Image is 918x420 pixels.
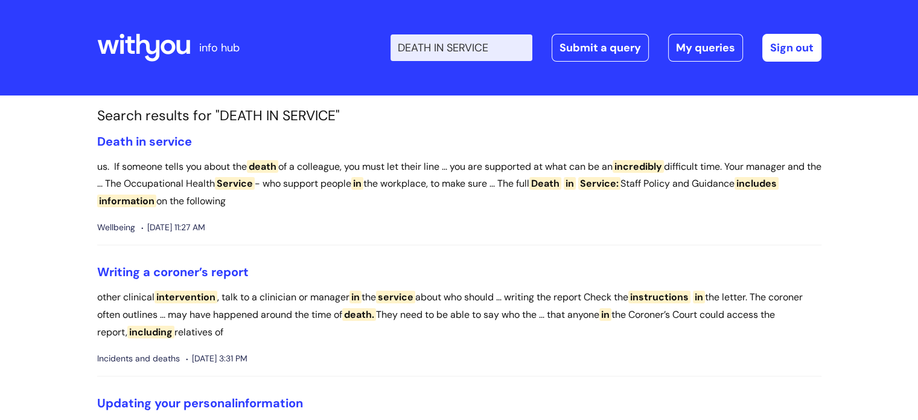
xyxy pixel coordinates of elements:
[141,220,205,235] span: [DATE] 11:27 AM
[247,160,278,173] span: death
[552,34,649,62] a: Submit a query
[97,289,821,341] p: other clinical , talk to a clinician or manager the about who should ... writing the report Check...
[735,177,779,190] span: includes
[376,291,415,303] span: service
[668,34,743,62] a: My queries
[127,326,174,338] span: including
[97,158,821,210] p: us. If someone tells you about the of a colleague, you must let their line ... you are supported ...
[628,291,690,303] span: instructions
[529,177,561,190] span: Death
[351,177,363,190] span: in
[693,291,705,303] span: in
[215,177,255,190] span: Service
[342,308,376,321] span: death.
[613,160,664,173] span: incredibly
[564,177,576,190] span: in
[186,351,247,366] span: [DATE] 3:31 PM
[97,108,821,124] h1: Search results for "DEATH IN SERVICE"
[97,264,249,280] a: Writing a coroner’s report
[97,351,180,366] span: Incidents and deaths
[578,177,620,190] span: Service:
[390,34,532,61] input: Search
[97,395,303,411] a: Updating your personalinformation
[97,195,156,207] span: information
[390,34,821,62] div: | -
[97,220,135,235] span: Wellbeing
[349,291,362,303] span: in
[97,134,192,149] a: Death in service
[97,134,133,149] span: Death
[136,134,146,149] span: in
[199,38,240,57] p: info hub
[762,34,821,62] a: Sign out
[599,308,611,321] span: in
[235,395,303,411] span: information
[149,134,192,149] span: service
[155,291,217,303] span: intervention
